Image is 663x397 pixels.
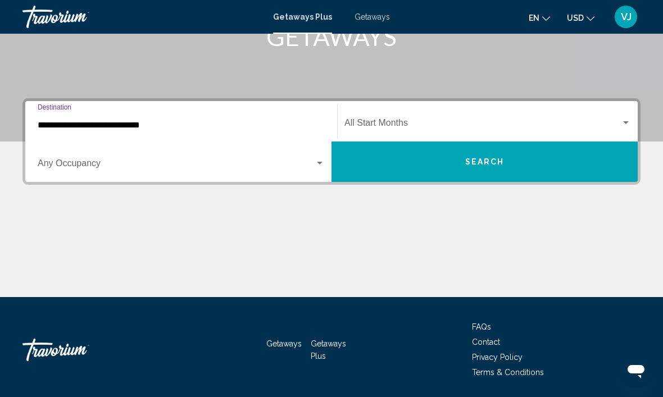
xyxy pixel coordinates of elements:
[611,5,641,29] button: User Menu
[25,101,638,182] div: Search widget
[472,353,523,362] a: Privacy Policy
[22,6,262,28] a: Travorium
[22,333,135,367] a: Travorium
[266,339,302,348] a: Getaways
[618,352,654,388] iframe: Button to launch messaging window
[465,158,505,167] span: Search
[472,368,544,377] a: Terms & Conditions
[529,10,550,26] button: Change language
[621,11,632,22] span: VJ
[567,13,584,22] span: USD
[311,339,346,361] a: Getaways Plus
[472,322,491,331] a: FAQs
[355,12,390,21] a: Getaways
[529,13,539,22] span: en
[567,10,594,26] button: Change currency
[331,142,638,182] button: Search
[273,12,332,21] a: Getaways Plus
[472,337,500,346] a: Contact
